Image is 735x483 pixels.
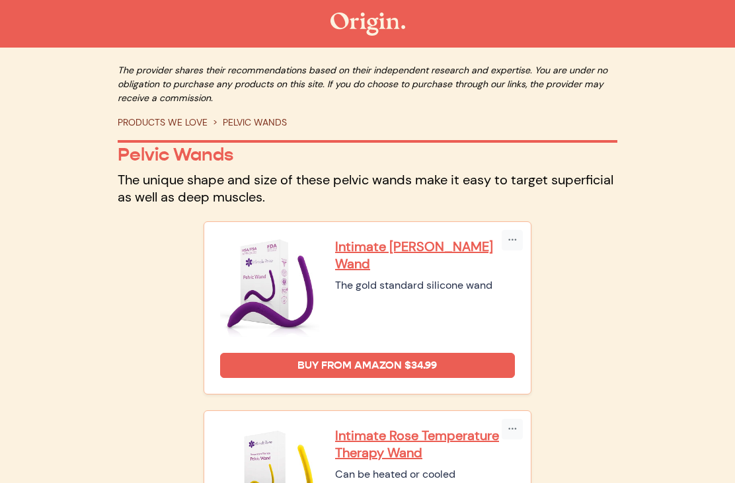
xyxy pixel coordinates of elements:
[118,171,617,205] p: The unique shape and size of these pelvic wands make it easy to target superficial as well as dee...
[118,63,617,105] p: The provider shares their recommendations based on their independent research and expertise. You ...
[335,427,515,461] a: Intimate Rose Temperature Therapy Wand
[208,116,287,130] li: PELVIC WANDS
[220,238,319,337] img: Intimate Rose Pelvic Wand
[335,238,515,272] a: Intimate [PERSON_NAME] Wand
[118,116,208,128] a: PRODUCTS WE LOVE
[335,278,515,293] div: The gold standard silicone wand
[330,13,405,36] img: The Origin Shop
[220,353,515,378] a: Buy from Amazon $34.99
[335,466,515,482] div: Can be heated or cooled
[118,144,617,166] p: Pelvic Wands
